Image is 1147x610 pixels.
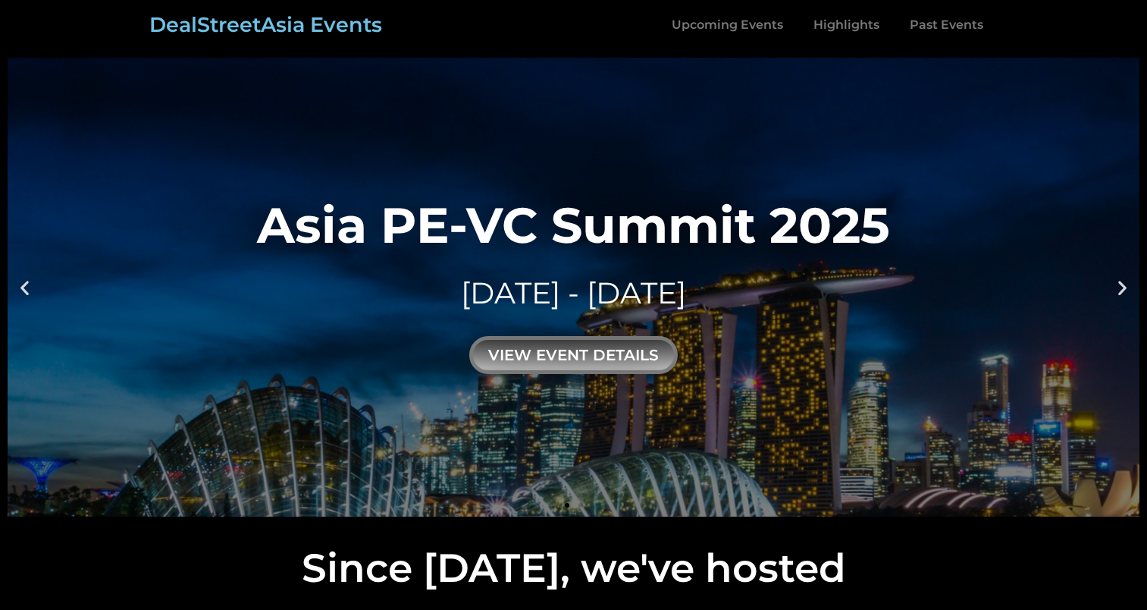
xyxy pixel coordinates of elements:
[8,549,1139,588] h2: Since [DATE], we've hosted
[578,503,583,508] span: Go to slide 2
[257,200,890,250] div: Asia PE-VC Summit 2025
[469,336,678,374] div: view event details
[8,58,1139,517] a: Asia PE-VC Summit 2025[DATE] - [DATE]view event details
[257,272,890,314] div: [DATE] - [DATE]
[565,503,569,508] span: Go to slide 1
[798,8,895,42] a: Highlights
[895,8,998,42] a: Past Events
[1113,278,1132,297] div: Next slide
[657,8,798,42] a: Upcoming Events
[149,12,382,37] a: DealStreetAsia Events
[15,278,34,297] div: Previous slide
